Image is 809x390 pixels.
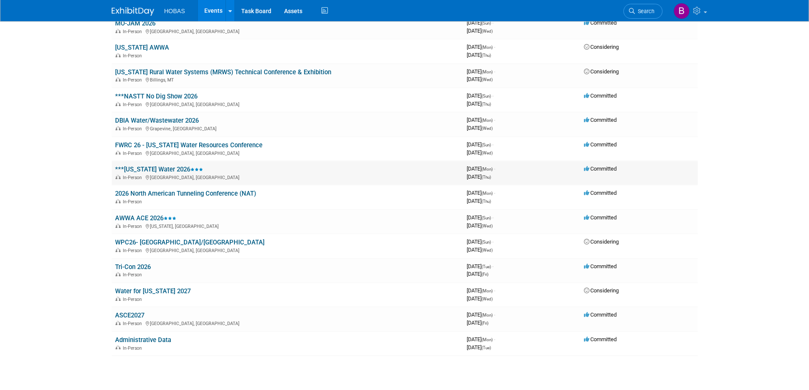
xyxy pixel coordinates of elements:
span: - [494,190,495,196]
span: In-Person [123,151,144,156]
a: ASCE2027 [115,311,144,319]
span: In-Person [123,126,144,132]
img: In-Person Event [116,345,121,350]
img: In-Person Event [116,272,121,276]
a: FWRC 26 - [US_STATE] Water Resources Conference [115,141,262,149]
span: (Mon) [482,45,493,50]
span: Considering [584,238,619,245]
span: [DATE] [467,247,493,253]
span: (Wed) [482,297,493,301]
span: - [492,238,493,245]
span: (Fri) [482,321,488,325]
a: Administrative Data [115,336,171,344]
img: Brad Hunemuller [674,3,690,19]
a: MO-JAM 2026 [115,20,155,27]
span: Committed [584,117,617,123]
span: (Tue) [482,264,491,269]
span: [DATE] [467,271,488,277]
span: - [492,141,493,148]
span: (Mon) [482,167,493,171]
div: [US_STATE], [GEOGRAPHIC_DATA] [115,222,460,229]
span: In-Person [123,345,144,351]
span: [DATE] [467,320,488,326]
img: In-Person Event [116,248,121,252]
span: (Thu) [482,199,491,204]
div: [GEOGRAPHIC_DATA], [GEOGRAPHIC_DATA] [115,149,460,156]
span: Committed [584,190,617,196]
span: (Mon) [482,289,493,293]
span: - [492,93,493,99]
span: In-Person [123,102,144,107]
span: [DATE] [467,93,493,99]
span: In-Person [123,199,144,205]
span: - [494,117,495,123]
span: [DATE] [467,101,491,107]
span: [DATE] [467,125,493,131]
span: [DATE] [467,141,493,148]
span: [DATE] [467,214,493,221]
span: Considering [584,68,619,75]
span: [DATE] [467,149,493,156]
span: In-Person [123,272,144,278]
span: - [494,287,495,294]
span: - [494,68,495,75]
span: [DATE] [467,190,495,196]
span: [DATE] [467,222,493,229]
span: (Sun) [482,94,491,98]
span: (Fri) [482,272,488,277]
img: In-Person Event [116,199,121,203]
img: In-Person Event [116,77,121,81]
span: [DATE] [467,198,491,204]
span: (Mon) [482,118,493,123]
span: - [494,336,495,342]
span: [DATE] [467,238,493,245]
img: In-Person Event [116,175,121,179]
img: In-Person Event [116,126,121,130]
a: AWWA ACE 2026 [115,214,176,222]
a: Search [623,4,662,19]
span: [DATE] [467,287,495,294]
a: [US_STATE] Rural Water Systems (MRWS) Technical Conference & Exhibition [115,68,331,76]
span: In-Person [123,29,144,34]
span: (Mon) [482,337,493,342]
div: [GEOGRAPHIC_DATA], [GEOGRAPHIC_DATA] [115,320,460,326]
img: ExhibitDay [112,7,154,16]
span: (Wed) [482,29,493,34]
a: ***[US_STATE] Water 2026 [115,166,203,173]
span: In-Person [123,321,144,326]
a: Water for [US_STATE] 2027 [115,287,191,295]
span: [DATE] [467,28,493,34]
img: In-Person Event [116,102,121,106]
div: Grapevine, [GEOGRAPHIC_DATA] [115,125,460,132]
span: (Thu) [482,53,491,58]
span: [DATE] [467,20,493,26]
span: (Wed) [482,224,493,228]
span: Considering [584,44,619,50]
div: [GEOGRAPHIC_DATA], [GEOGRAPHIC_DATA] [115,101,460,107]
span: (Thu) [482,102,491,107]
span: Committed [584,166,617,172]
img: In-Person Event [116,151,121,155]
img: In-Person Event [116,321,121,325]
span: - [494,166,495,172]
span: Search [635,8,654,14]
span: (Mon) [482,191,493,196]
a: 2026 North American Tunneling Conference (NAT) [115,190,256,197]
span: (Wed) [482,151,493,155]
span: (Thu) [482,175,491,180]
span: Considering [584,287,619,294]
span: Committed [584,336,617,342]
span: In-Person [123,53,144,59]
a: Tri-Con 2026 [115,263,151,271]
span: - [494,311,495,318]
span: (Sun) [482,143,491,147]
span: [DATE] [467,344,491,351]
a: [US_STATE] AWWA [115,44,169,51]
span: [DATE] [467,44,495,50]
span: (Sun) [482,216,491,220]
span: [DATE] [467,76,493,82]
span: Committed [584,263,617,269]
span: - [492,214,493,221]
span: Committed [584,214,617,221]
span: - [492,263,493,269]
